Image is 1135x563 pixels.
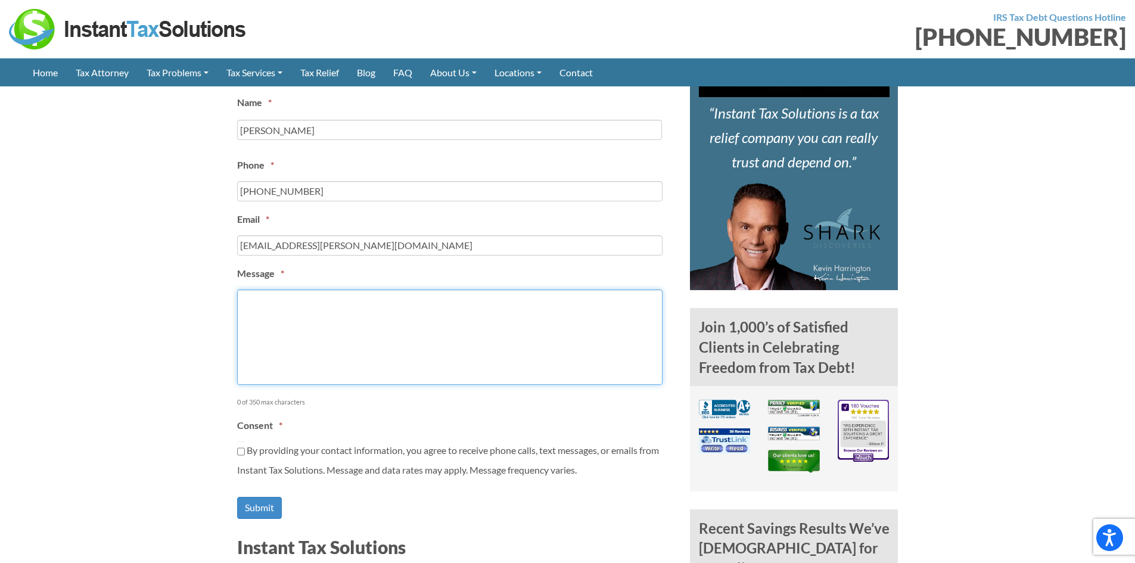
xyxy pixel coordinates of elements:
label: Phone [237,159,274,172]
input: Submit [237,497,282,519]
a: FAQ [384,58,421,86]
label: Email [237,213,269,226]
a: Locations [486,58,551,86]
div: [PHONE_NUMBER] [577,25,1127,49]
a: Tax Problems [138,58,217,86]
img: Kevin Harrington [690,183,881,290]
img: Privacy Verified [768,400,820,416]
a: Instant Tax Solutions Logo [9,22,247,33]
img: TrustPilot [768,450,820,473]
label: Consent [237,419,282,432]
a: About Us [421,58,486,86]
h3: Instant Tax Solutions [237,534,672,559]
img: TrustLink [699,428,751,454]
a: Home [24,58,67,86]
a: Tax Attorney [67,58,138,86]
div: 0 of 350 max characters [237,387,629,408]
img: Business Verified [768,427,820,440]
label: Name [237,97,272,109]
a: Blog [348,58,384,86]
h4: Join 1,000’s of Satisfied Clients in Celebrating Freedom from Tax Debt! [690,308,898,386]
img: BBB A+ [699,400,751,418]
a: Contact [551,58,602,86]
a: Tax Services [217,58,291,86]
img: Instant Tax Solutions Logo [9,9,247,49]
i: Instant Tax Solutions is a tax relief company you can really trust and depend on. [709,104,879,170]
a: Tax Relief [291,58,348,86]
a: TrustPilot [768,459,820,470]
label: Message [237,267,284,280]
img: iVouch Reviews [838,400,890,462]
strong: IRS Tax Debt Questions Hotline [993,11,1126,23]
a: Business Verified [768,431,820,442]
a: Privacy Verified [768,406,820,417]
